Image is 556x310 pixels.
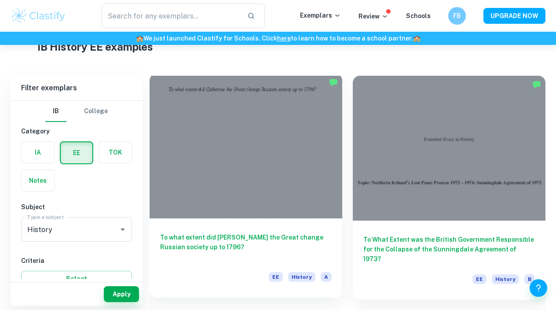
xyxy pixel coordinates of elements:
[150,76,342,300] a: To what extent did [PERSON_NAME] the Great change Russian society up to 1796?EEHistoryA
[84,101,108,122] button: College
[492,274,519,284] span: History
[524,274,535,284] span: B
[21,271,132,287] button: Select
[45,101,66,122] button: IB
[269,272,283,282] span: EE
[136,35,143,42] span: 🏫
[300,11,341,20] p: Exemplars
[104,286,139,302] button: Apply
[321,272,332,282] span: A
[532,80,541,89] img: Marked
[363,235,535,264] h6: To What Extent was the British Government Responsible for the Collapse of the Sunningdale Agreeme...
[452,11,462,21] h6: FB
[21,256,132,266] h6: Criteria
[99,142,132,163] button: TOK
[45,101,108,122] div: Filter type choice
[406,12,431,19] a: Schools
[277,35,291,42] a: here
[329,78,338,87] img: Marked
[160,232,332,262] h6: To what extent did [PERSON_NAME] the Great change Russian society up to 1796?
[2,33,554,43] h6: We just launched Clastify for Schools. Click to learn how to become a school partner.
[358,11,388,21] p: Review
[37,39,519,55] h1: IB History EE examples
[21,202,132,212] h6: Subject
[472,274,486,284] span: EE
[27,213,64,221] label: Type a subject
[288,272,315,282] span: History
[413,35,421,42] span: 🏫
[22,170,54,191] button: Notes
[11,7,66,25] img: Clastify logo
[22,142,54,163] button: IA
[61,142,92,163] button: EE
[21,126,132,136] h6: Category
[530,279,547,297] button: Help and Feedback
[11,76,143,100] h6: Filter exemplars
[448,7,466,25] button: FB
[102,4,241,28] input: Search for any exemplars...
[353,76,545,300] a: To What Extent was the British Government Responsible for the Collapse of the Sunningdale Agreeme...
[117,223,129,236] button: Open
[483,8,545,24] button: UPGRADE NOW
